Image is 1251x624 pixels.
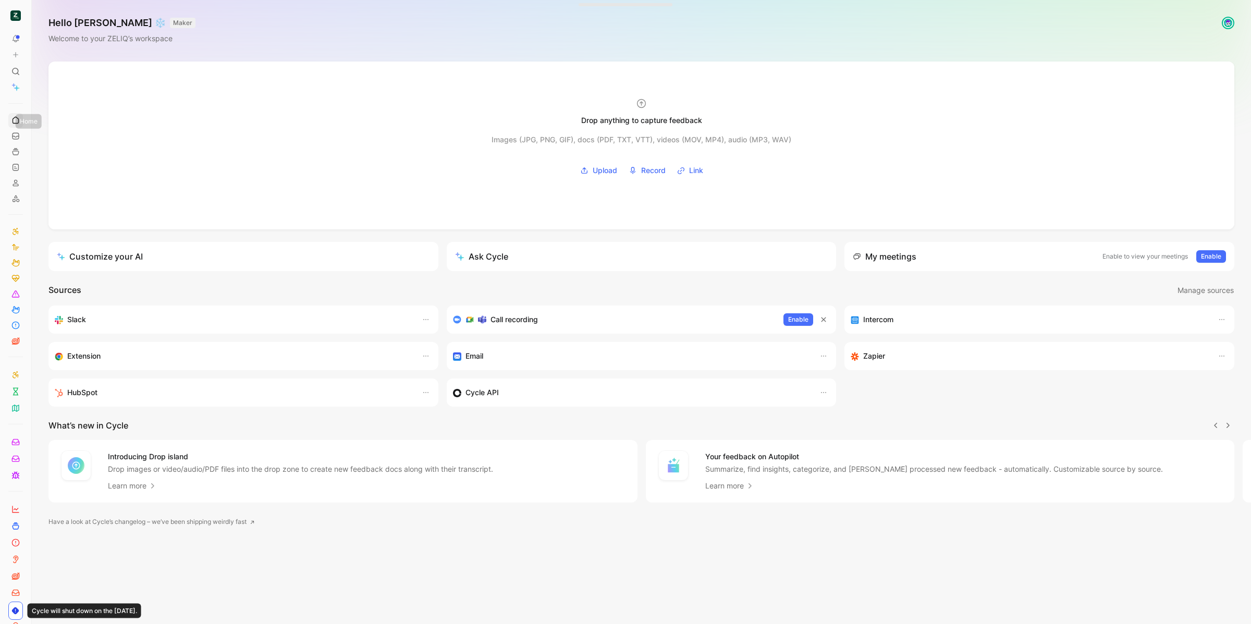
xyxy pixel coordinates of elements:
[593,164,617,177] span: Upload
[490,313,538,326] h3: Call recording
[48,517,255,527] a: Have a look at Cycle’s changelog – we’ve been shipping weirdly fast
[108,450,493,463] h4: Introducing Drop island
[1102,251,1188,262] p: Enable to view your meetings
[1201,251,1221,262] span: Enable
[492,133,791,146] div: Images (JPG, PNG, GIF), docs (PDF, TXT, VTT), videos (MOV, MP4), audio (MP3, WAV)
[788,314,808,325] span: Enable
[673,163,707,178] button: Link
[48,32,195,45] div: Welcome to your ZELIQ’s workspace
[625,163,669,178] button: Record
[55,350,411,362] div: Capture feedback from anywhere on the web
[581,114,702,127] div: Drop anything to capture feedback
[851,313,1207,326] div: Sync your customers, send feedback and get updates in Intercom
[705,480,754,492] a: Learn more
[853,250,916,263] div: My meetings
[108,464,493,474] p: Drop images or video/audio/PDF files into the drop zone to create new feedback docs along with th...
[705,464,1163,474] p: Summarize, find insights, categorize, and [PERSON_NAME] processed new feedback - automatically. C...
[641,164,666,177] span: Record
[705,450,1163,463] h4: Your feedback on Autopilot
[453,386,810,399] div: Sync customers & send feedback from custom sources. Get inspired by our favorite use case
[453,350,810,362] div: Forward emails to your feedback inbox
[455,250,508,263] div: Ask Cycle
[1223,18,1233,28] img: avatar
[48,242,438,271] a: Customize your AI
[465,350,483,362] h3: Email
[55,313,411,326] div: Sync your customers, send feedback and get updates in Slack
[863,313,893,326] h3: Intercom
[67,313,86,326] h3: Slack
[48,419,128,432] h2: What’s new in Cycle
[28,604,141,618] div: Cycle will shut down on the [DATE].
[1177,284,1234,297] button: Manage sources
[67,386,97,399] h3: HubSpot
[851,350,1207,362] div: Capture feedback from thousands of sources with Zapier (survey results, recordings, sheets, etc).
[689,164,703,177] span: Link
[1178,284,1234,297] span: Manage sources
[447,242,837,271] button: Ask Cycle
[48,284,81,297] h2: Sources
[170,18,195,28] button: MAKER
[1196,250,1226,263] button: Enable
[577,163,621,178] button: Upload
[10,10,21,21] img: ZELIQ
[8,8,23,23] button: ZELIQ
[57,250,143,263] div: Customize your AI
[783,313,813,326] button: Enable
[863,350,885,362] h3: Zapier
[67,350,101,362] h3: Extension
[108,480,157,492] a: Learn more
[48,17,195,29] h1: Hello [PERSON_NAME] ❄️
[465,386,499,399] h3: Cycle API
[453,313,776,326] div: Record & transcribe meetings from Zoom, Meet & Teams.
